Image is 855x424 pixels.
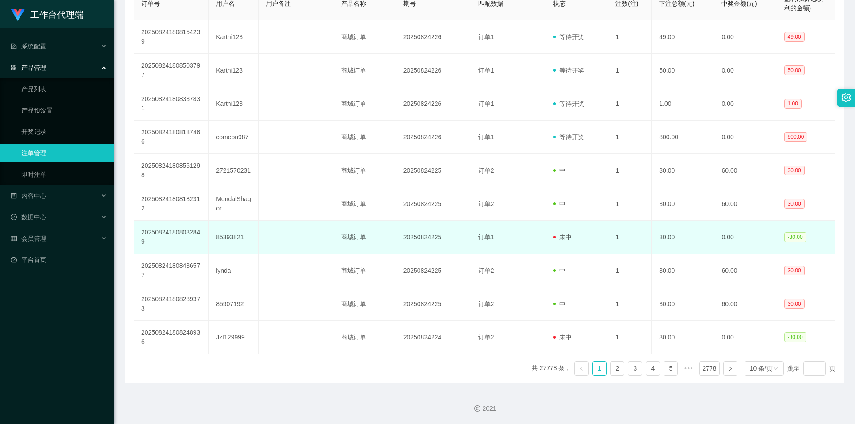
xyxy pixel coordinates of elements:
td: 202508241808187466 [134,121,209,154]
a: 2 [611,362,624,375]
td: 1 [608,187,652,221]
td: 20250824226 [396,87,471,121]
span: 订单2 [478,267,494,274]
td: 0.00 [714,121,777,154]
td: 1 [608,254,652,287]
i: 图标: form [11,43,17,49]
a: 图标: dashboard平台首页 [11,251,107,269]
li: 5 [664,361,678,376]
span: 30.00 [784,299,805,309]
td: 20250824225 [396,254,471,287]
span: 订单1 [478,100,494,107]
td: 30.00 [652,154,714,187]
li: 4 [646,361,660,376]
span: 订单2 [478,167,494,174]
a: 工作台代理端 [11,11,84,18]
td: 1 [608,154,652,187]
span: 订单2 [478,334,494,341]
td: MondalShagor [209,187,259,221]
span: ••• [681,361,696,376]
li: 下一页 [723,361,737,376]
td: 商城订单 [334,287,396,321]
div: 跳至 页 [787,361,835,376]
span: 系统配置 [11,43,46,50]
td: 1 [608,321,652,354]
span: 产品管理 [11,64,46,71]
td: 1 [608,221,652,254]
td: 商城订单 [334,221,396,254]
span: 等待开奖 [553,67,584,74]
h1: 工作台代理端 [30,0,84,29]
span: 1.00 [784,99,802,109]
td: 商城订单 [334,20,396,54]
td: 商城订单 [334,254,396,287]
td: 800.00 [652,121,714,154]
a: 2778 [700,362,719,375]
td: 0.00 [714,321,777,354]
td: 85393821 [209,221,259,254]
td: 20250824226 [396,54,471,87]
li: 共 27778 条， [532,361,571,376]
i: 图标: down [773,366,778,372]
td: lynda [209,254,259,287]
td: 30.00 [652,321,714,354]
td: 0.00 [714,54,777,87]
span: 订单2 [478,300,494,307]
span: 订单1 [478,67,494,74]
span: 未中 [553,234,572,241]
td: 202508241808436577 [134,254,209,287]
td: 1 [608,54,652,87]
div: 2021 [121,404,848,413]
a: 产品列表 [21,80,107,98]
td: 商城订单 [334,321,396,354]
span: 内容中心 [11,192,46,199]
li: 1 [592,361,607,376]
td: 商城订单 [334,121,396,154]
td: 1 [608,87,652,121]
i: 图标: setting [841,93,851,102]
td: 202508241808289373 [134,287,209,321]
td: 202508241808503797 [134,54,209,87]
td: 60.00 [714,154,777,187]
span: 中 [553,300,566,307]
td: 49.00 [652,20,714,54]
td: Jzt129999 [209,321,259,354]
span: 订单2 [478,200,494,207]
i: 图标: copyright [474,405,480,412]
span: 订单1 [478,33,494,40]
td: 1.00 [652,87,714,121]
td: 0.00 [714,87,777,121]
span: 中 [553,167,566,174]
a: 4 [646,362,660,375]
span: 等待开奖 [553,33,584,40]
td: 202508241808561298 [134,154,209,187]
td: 85907192 [209,287,259,321]
span: 中 [553,267,566,274]
td: Karthi123 [209,20,259,54]
li: 上一页 [574,361,589,376]
td: 202508241808182312 [134,187,209,221]
td: 2721570231 [209,154,259,187]
td: 30.00 [652,287,714,321]
a: 开奖记录 [21,123,107,141]
span: 50.00 [784,65,805,75]
li: 2 [610,361,624,376]
td: 商城订单 [334,54,396,87]
td: 20250824225 [396,154,471,187]
td: 20250824226 [396,121,471,154]
td: 202508241808032849 [134,221,209,254]
span: 等待开奖 [553,133,584,141]
span: -30.00 [784,332,806,342]
td: comeon987 [209,121,259,154]
td: 商城订单 [334,154,396,187]
td: 60.00 [714,187,777,221]
td: 1 [608,20,652,54]
td: 202508241808337831 [134,87,209,121]
span: 800.00 [784,132,808,142]
a: 注单管理 [21,144,107,162]
a: 即时注单 [21,166,107,183]
span: 会员管理 [11,235,46,242]
td: 30.00 [652,254,714,287]
td: Karthi123 [209,54,259,87]
span: 30.00 [784,166,805,175]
